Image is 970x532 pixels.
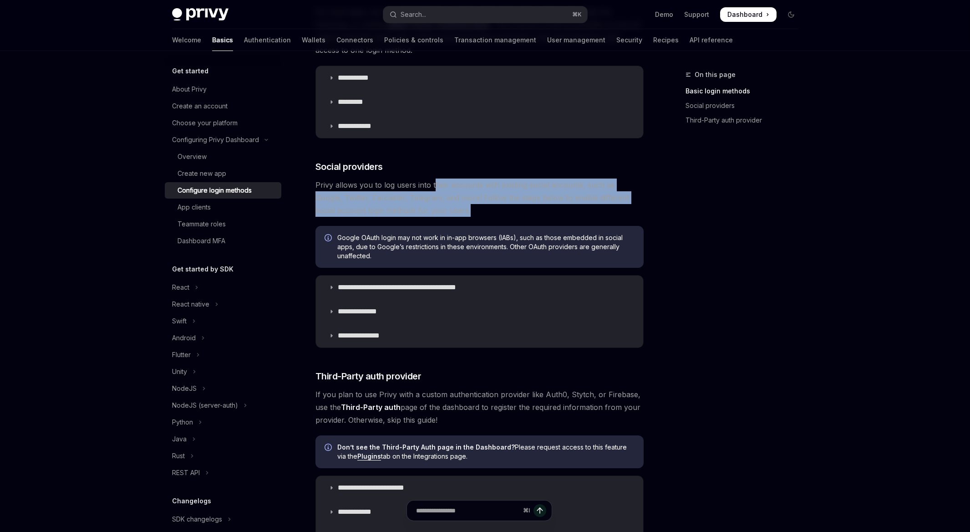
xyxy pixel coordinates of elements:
h5: Changelogs [172,496,211,506]
button: Toggle React native section [165,296,281,312]
div: Overview [178,151,207,162]
div: Swift [172,316,187,327]
button: Toggle Android section [165,330,281,346]
span: If you plan to use Privy with a custom authentication provider like Auth0, Stytch, or Firebase, u... [315,388,644,426]
a: Create an account [165,98,281,114]
button: Toggle React section [165,279,281,296]
button: Send message [533,504,546,517]
a: Basics [212,29,233,51]
div: NodeJS [172,383,197,394]
svg: Info [325,234,334,243]
div: SDK changelogs [172,514,222,525]
span: Social providers [315,160,383,173]
div: Python [172,417,193,428]
span: Google OAuth login may not work in in-app browsers (IABs), such as those embedded in social apps,... [337,233,635,261]
div: Dashboard MFA [178,235,225,246]
a: Overview [165,148,281,165]
div: Configure login methods [178,185,252,196]
div: Java [172,434,187,445]
img: dark logo [172,8,229,21]
div: Android [172,332,196,343]
button: Toggle Configuring Privy Dashboard section [165,132,281,148]
div: Configuring Privy Dashboard [172,134,259,145]
button: Toggle REST API section [165,465,281,481]
span: Please request access to this feature via the tab on the Integrations page. [337,443,635,461]
div: REST API [172,467,200,478]
a: Social providers [686,98,806,113]
button: Open search [383,6,587,23]
a: User management [547,29,605,51]
a: Basic login methods [686,84,806,98]
div: Search... [401,9,426,20]
div: React native [172,299,209,310]
span: ⌘ K [572,11,582,18]
button: Toggle Swift section [165,313,281,329]
span: Privy allows you to log users into their accounts with existing social accounts, such as Google, ... [315,179,644,217]
div: Rust [172,450,185,461]
a: Third-Party auth provider [686,113,806,128]
a: App clients [165,199,281,215]
a: Create new app [165,165,281,182]
a: Security [616,29,642,51]
div: Create an account [172,101,228,112]
input: Ask a question... [416,501,519,521]
button: Toggle Python section [165,414,281,430]
button: Toggle Flutter section [165,347,281,363]
a: Demo [655,10,673,19]
div: Create new app [178,168,226,179]
a: About Privy [165,81,281,97]
a: Support [684,10,709,19]
a: Transaction management [454,29,536,51]
strong: Third-Party auth [341,403,401,412]
a: Authentication [244,29,291,51]
div: Teammate roles [178,219,226,230]
div: React [172,282,189,293]
a: Plugins [357,452,381,460]
strong: Don’t see the Third-Party Auth page in the Dashboard? [337,443,515,451]
div: About Privy [172,84,207,95]
button: Toggle NodeJS (server-auth) section [165,397,281,414]
a: Policies & controls [384,29,443,51]
a: Dashboard [720,7,777,22]
button: Toggle SDK changelogs section [165,511,281,527]
h5: Get started by SDK [172,264,234,275]
button: Toggle dark mode [784,7,798,22]
a: API reference [690,29,733,51]
a: Recipes [653,29,679,51]
a: Choose your platform [165,115,281,131]
button: Toggle Java section [165,431,281,447]
svg: Info [325,444,334,453]
a: Configure login methods [165,182,281,199]
a: Wallets [302,29,325,51]
h5: Get started [172,66,208,77]
div: Choose your platform [172,118,238,128]
span: On this page [695,69,736,80]
button: Toggle Rust section [165,448,281,464]
a: Teammate roles [165,216,281,232]
a: Dashboard MFA [165,233,281,249]
div: NodeJS (server-auth) [172,400,238,411]
span: Third-Party auth provider [315,370,422,383]
a: Welcome [172,29,201,51]
div: Flutter [172,349,191,360]
button: Toggle Unity section [165,363,281,380]
a: Connectors [336,29,373,51]
button: Toggle NodeJS section [165,380,281,397]
div: App clients [178,202,211,213]
span: Dashboard [727,10,762,19]
div: Unity [172,366,187,377]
